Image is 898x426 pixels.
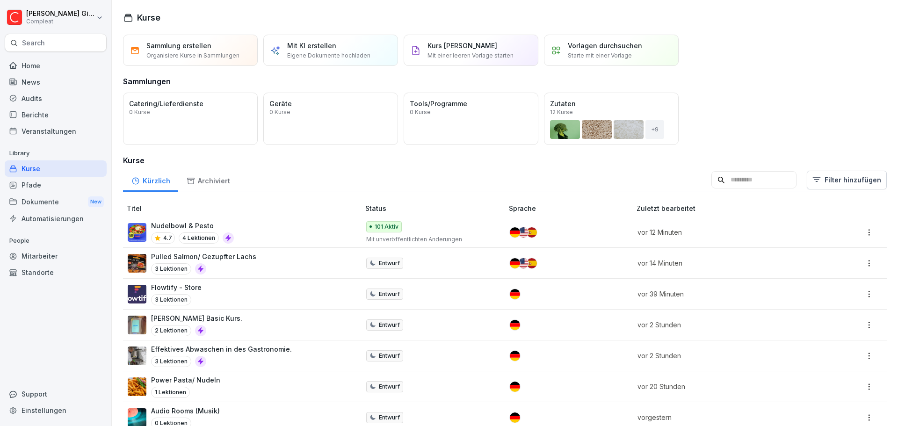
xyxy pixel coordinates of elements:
[568,51,632,60] p: Starte mit einer Vorlage
[151,356,191,367] p: 3 Lektionen
[5,402,107,419] a: Einstellungen
[510,289,520,299] img: de.svg
[510,382,520,392] img: de.svg
[269,99,392,108] p: Geräte
[637,258,811,268] p: vor 14 Minuten
[5,58,107,74] a: Home
[637,289,811,299] p: vor 39 Minuten
[510,351,520,361] img: de.svg
[5,248,107,264] a: Mitarbeiter
[518,258,529,268] img: us.svg
[163,234,172,242] p: 4.7
[151,344,292,354] p: Effektives Abwaschen in des Gastronomie.
[269,109,290,115] p: 0 Kurse
[375,223,398,231] p: 101 Aktiv
[5,107,107,123] a: Berichte
[128,285,146,303] img: ka1nrq5ztmmixetzjgcmb7d5.png
[179,232,219,244] p: 4 Lektionen
[146,51,239,60] p: Organisiere Kurse in Sammlungen
[26,18,94,25] p: Compleat
[5,146,107,161] p: Library
[129,109,150,115] p: 0 Kurse
[510,412,520,423] img: de.svg
[178,168,238,192] a: Archiviert
[510,320,520,330] img: de.svg
[637,351,811,361] p: vor 2 Stunden
[151,387,190,398] p: 1 Lektionen
[151,406,220,416] p: Audio Rooms (Musik)
[128,377,146,396] img: ojv3heynu4dgk626xfri32c5.png
[5,123,107,139] a: Veranstaltungen
[123,168,178,192] a: Kürzlich
[379,290,400,298] p: Entwurf
[128,347,146,365] img: yil07yidm587r6oj5gwtndu1.png
[550,109,573,115] p: 12 Kurse
[123,76,171,87] h3: Sammlungen
[127,203,362,213] p: Titel
[151,252,256,261] p: Pulled Salmon/ Gezupfter Lachs
[379,259,400,267] p: Entwurf
[379,413,400,422] p: Entwurf
[129,99,252,108] p: Catering/Lieferdienste
[637,382,811,391] p: vor 20 Stunden
[5,193,107,210] a: DokumenteNew
[128,223,146,242] img: b8m2m74m6lzhhrps3jyljeyo.png
[151,325,191,336] p: 2 Lektionen
[128,316,146,334] img: nj1ewjdxchfvx9f9t5770ggh.png
[146,41,211,51] p: Sammlung erstellen
[427,41,497,51] p: Kurs [PERSON_NAME]
[5,160,107,177] a: Kurse
[26,10,94,18] p: [PERSON_NAME] Gimpel
[5,386,107,402] div: Support
[5,177,107,193] div: Pfade
[544,93,679,145] a: Zutaten12 Kurse+9
[5,193,107,210] div: Dokumente
[151,282,202,292] p: Flowtify - Store
[365,203,505,213] p: Status
[637,227,811,237] p: vor 12 Minuten
[404,93,538,145] a: Tools/Programme0 Kurse
[123,155,887,166] h3: Kurse
[287,51,370,60] p: Eigene Dokumente hochladen
[5,90,107,107] a: Audits
[427,51,514,60] p: Mit einer leeren Vorlage starten
[637,412,811,422] p: vorgestern
[5,74,107,90] a: News
[151,221,234,231] p: Nudelbowl & Pesto
[510,227,520,238] img: de.svg
[137,11,160,24] h1: Kurse
[379,352,400,360] p: Entwurf
[5,210,107,227] a: Automatisierungen
[518,227,529,238] img: us.svg
[510,258,520,268] img: de.svg
[379,321,400,329] p: Entwurf
[128,254,146,273] img: u9aru6m2fo15j3kolrzikttx.png
[509,203,633,213] p: Sprache
[151,375,220,385] p: Power Pasta/ Nudeln
[5,233,107,248] p: People
[410,109,431,115] p: 0 Kurse
[151,294,191,305] p: 3 Lektionen
[550,99,673,108] p: Zutaten
[410,99,532,108] p: Tools/Programme
[807,171,887,189] button: Filter hinzufügen
[637,320,811,330] p: vor 2 Stunden
[88,196,104,207] div: New
[5,264,107,281] a: Standorte
[263,93,398,145] a: Geräte0 Kurse
[151,263,191,274] p: 3 Lektionen
[366,235,494,244] p: Mit unveröffentlichten Änderungen
[22,38,45,48] p: Search
[527,227,537,238] img: es.svg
